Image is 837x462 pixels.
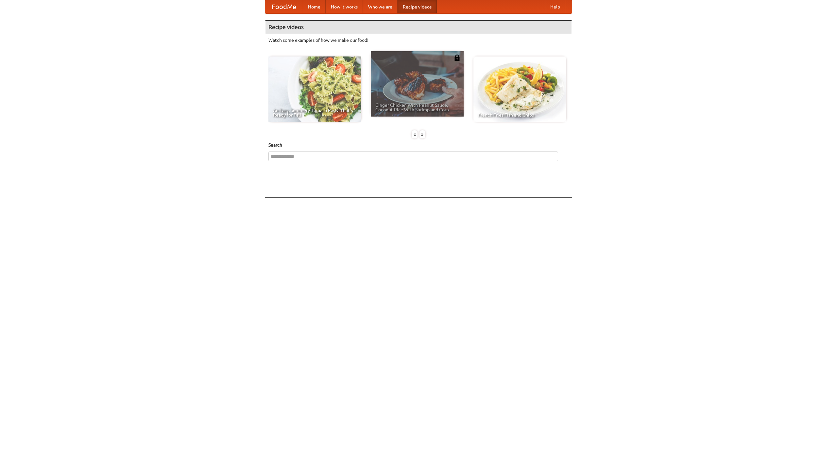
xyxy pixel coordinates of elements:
[412,130,418,138] div: «
[265,0,303,13] a: FoodMe
[363,0,398,13] a: Who we are
[273,108,357,117] span: An Easy, Summery Tomato Pasta That's Ready for Fall
[303,0,326,13] a: Home
[473,56,566,122] a: French Fries Fish and Chips
[326,0,363,13] a: How it works
[398,0,437,13] a: Recipe videos
[545,0,565,13] a: Help
[478,113,562,117] span: French Fries Fish and Chips
[268,37,569,43] p: Watch some examples of how we make our food!
[265,21,572,34] h4: Recipe videos
[268,56,361,122] a: An Easy, Summery Tomato Pasta That's Ready for Fall
[454,55,460,61] img: 483408.png
[419,130,425,138] div: »
[268,142,569,148] h5: Search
